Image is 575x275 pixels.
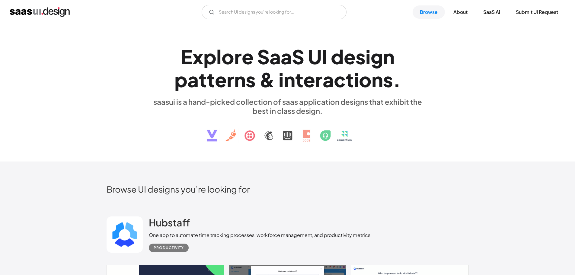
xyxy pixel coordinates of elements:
h1: Explore SaaS UI design patterns & interactions. [149,45,426,91]
div: a [187,68,199,91]
div: t [207,68,215,91]
div: e [242,45,254,68]
div: e [344,45,356,68]
div: a [270,45,281,68]
a: SaaS Ai [476,5,507,19]
div: p [203,45,216,68]
div: d [331,45,344,68]
h2: Browse UI designs you’re looking for [107,184,469,194]
a: Browse [413,5,445,19]
div: n [284,68,295,91]
div: s [356,45,366,68]
div: n [383,45,395,68]
a: home [10,7,70,17]
div: e [303,68,315,91]
div: t [346,68,354,91]
div: Productivity [154,244,184,251]
div: & [259,68,275,91]
img: text, icon, saas logo [196,115,379,147]
div: n [234,68,246,91]
div: i [279,68,284,91]
div: S [257,45,270,68]
div: E [181,45,192,68]
div: a [323,68,334,91]
div: r [227,68,234,91]
div: r [315,68,323,91]
div: r [234,45,242,68]
input: Search UI designs you're looking for... [202,5,347,19]
div: g [371,45,383,68]
div: t [295,68,303,91]
div: e [215,68,227,91]
div: i [366,45,371,68]
div: p [174,68,187,91]
div: l [216,45,222,68]
div: saasui is a hand-picked collection of saas application designs that exhibit the best in class des... [149,97,426,115]
div: S [292,45,304,68]
div: x [192,45,203,68]
div: i [354,68,359,91]
div: I [322,45,327,68]
div: One app to automate time tracking processes, workforce management, and productivity metrics. [149,232,372,239]
a: Hubstaff [149,216,190,232]
div: a [281,45,292,68]
div: s [246,68,256,91]
div: . [393,68,401,91]
div: o [359,68,372,91]
div: s [383,68,393,91]
div: n [372,68,383,91]
a: About [446,5,475,19]
div: U [308,45,322,68]
h2: Hubstaff [149,216,190,229]
div: c [334,68,346,91]
a: Submit UI Request [509,5,565,19]
div: t [199,68,207,91]
form: Email Form [202,5,347,19]
div: o [222,45,234,68]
